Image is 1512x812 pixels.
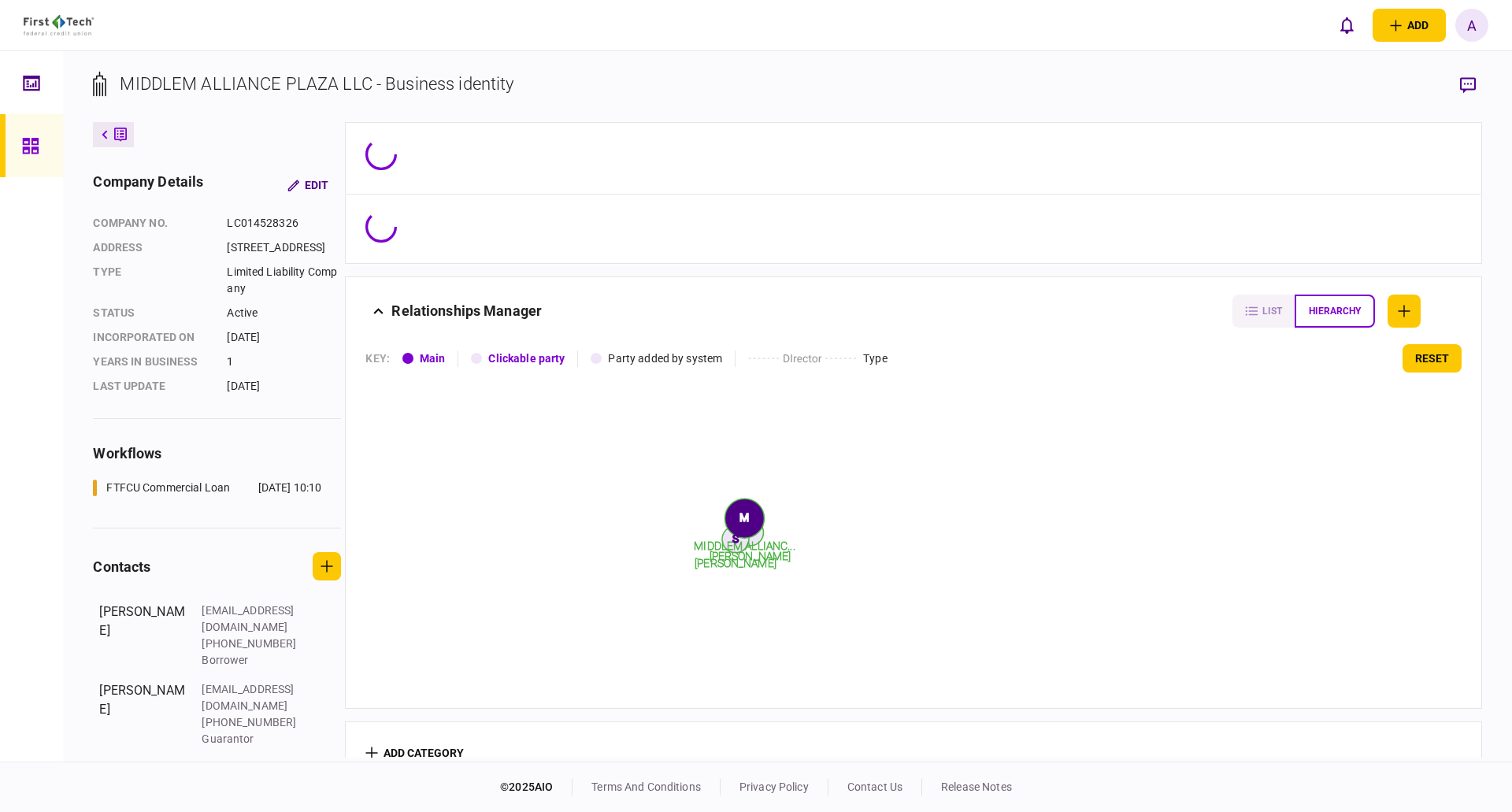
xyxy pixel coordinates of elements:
text: M [740,511,750,524]
div: LC014528326 [227,215,341,232]
tspan: MIDDLEM ALLIANC... [695,539,795,552]
div: Relationships Manager [391,295,542,328]
span: hierarchy [1309,306,1361,317]
a: contact us [847,780,902,793]
button: list [1232,295,1295,328]
div: years in business [93,354,211,370]
div: [DATE] 10:10 [258,480,322,496]
div: last update [93,378,211,395]
text: S [732,532,739,545]
div: [STREET_ADDRESS] [227,239,341,256]
div: status [93,305,211,321]
div: workflows [93,443,341,464]
div: KEY : [365,350,390,367]
button: A [1455,9,1488,42]
div: [PERSON_NAME] [99,681,186,747]
tspan: [PERSON_NAME] [710,550,791,562]
button: open adding identity options [1373,9,1446,42]
span: list [1262,306,1282,317]
div: MIDDLEM ALLIANCE PLAZA LLC - Business identity [120,71,513,97]
div: [PERSON_NAME] [99,603,186,669]
div: [DATE] [227,329,341,346]
div: Party added by system [608,350,722,367]
a: terms and conditions [591,780,701,793]
div: Main [420,350,446,367]
button: hierarchy [1295,295,1375,328]
div: incorporated on [93,329,211,346]
div: contacts [93,556,150,577]
div: [DATE] [227,378,341,395]
a: release notes [941,780,1012,793]
div: Type [93,264,211,297]
div: FTFCU Commercial Loan [106,480,230,496]
div: © 2025 AIO [500,779,573,795]
tspan: [PERSON_NAME] [695,557,777,569]
div: Clickable party [488,350,565,367]
a: FTFCU Commercial Loan[DATE] 10:10 [93,480,321,496]
button: add category [365,747,464,759]
div: Limited Liability Company [227,264,341,297]
div: Guarantor [202,731,304,747]
div: [PHONE_NUMBER] [202,636,304,652]
div: [PHONE_NUMBER] [202,714,304,731]
div: company details [93,171,203,199]
button: Edit [275,171,341,199]
text: S [747,525,754,538]
div: 1 [227,354,341,370]
div: [EMAIL_ADDRESS][DOMAIN_NAME] [202,603,304,636]
button: reset [1403,344,1462,373]
a: privacy policy [739,780,809,793]
div: Active [227,305,341,321]
div: Borrower [202,652,304,669]
img: client company logo [24,15,94,35]
div: Type [863,350,888,367]
button: open notifications list [1330,9,1363,42]
div: address [93,239,211,256]
div: company no. [93,215,211,232]
div: [EMAIL_ADDRESS][DOMAIN_NAME] [202,681,304,714]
